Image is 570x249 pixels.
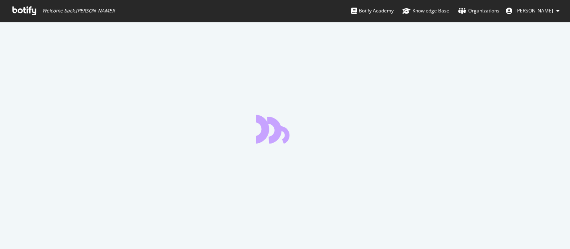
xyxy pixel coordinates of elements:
span: Welcome back, [PERSON_NAME] ! [42,8,115,14]
div: Organizations [458,7,499,15]
span: Gwendoline Barreau [515,7,553,14]
button: [PERSON_NAME] [499,4,566,17]
div: Botify Academy [351,7,394,15]
div: animation [256,115,314,144]
div: Knowledge Base [402,7,449,15]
